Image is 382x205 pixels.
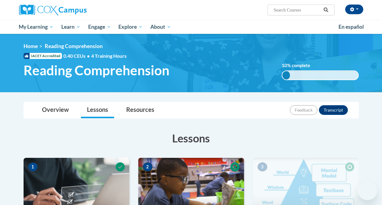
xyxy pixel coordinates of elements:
[358,181,377,200] iframe: Button to launch messaging window
[63,53,91,59] span: 0.40 CEUs
[87,53,90,59] span: •
[28,162,38,171] span: 1
[24,53,62,59] span: IACET Accredited
[120,102,160,118] a: Resources
[282,71,290,80] div: 10%
[19,5,128,15] a: Cox Campus
[282,62,316,69] label: % complete
[114,20,146,34] a: Explore
[19,23,53,31] span: My Learning
[118,23,143,31] span: Explore
[24,43,38,49] a: Home
[61,23,80,31] span: Learn
[19,5,87,15] img: Cox Campus
[319,105,348,115] button: Transcript
[14,20,368,34] div: Main menu
[45,43,103,49] span: Reading Comprehension
[24,131,359,146] h3: Lessons
[150,23,171,31] span: About
[24,62,169,78] span: Reading Comprehension
[84,20,115,34] a: Engage
[258,162,267,171] span: 3
[36,102,75,118] a: Overview
[273,6,321,14] input: Search Courses
[146,20,175,34] a: About
[345,5,363,14] button: Account Settings
[321,6,330,14] button: Search
[339,24,364,30] span: En español
[15,20,58,34] a: My Learning
[57,20,84,34] a: Learn
[143,162,152,171] span: 2
[91,53,127,59] span: 4 Training Hours
[88,23,111,31] span: Engage
[335,21,368,33] a: En español
[81,102,114,118] a: Lessons
[282,63,287,68] span: 10
[290,105,317,115] button: Feedback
